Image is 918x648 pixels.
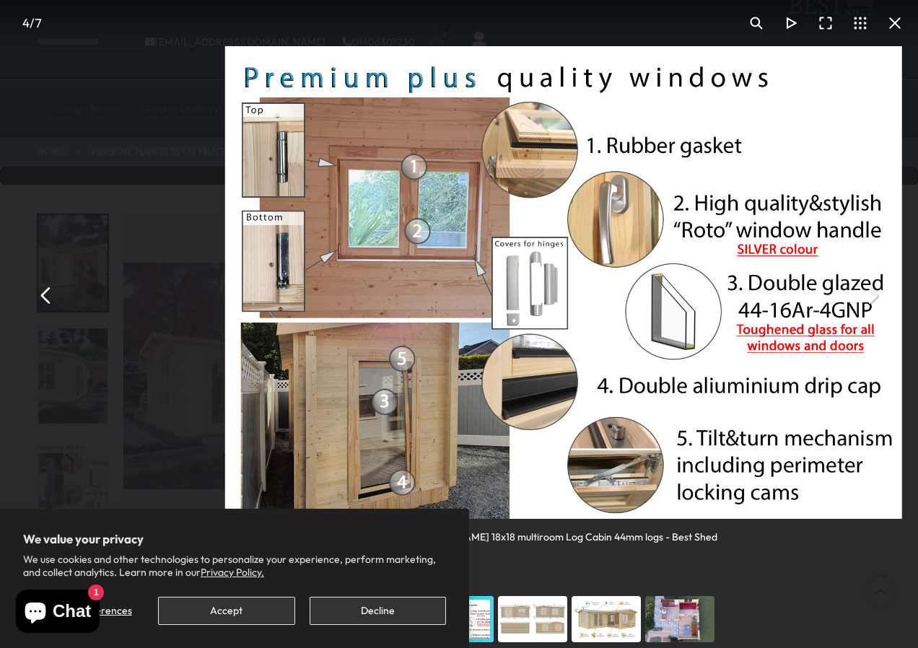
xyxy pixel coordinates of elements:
button: Decline [310,597,446,625]
div: / [6,6,58,40]
button: Accept [158,597,294,625]
a: Privacy Policy. [201,566,264,579]
button: Next [854,278,889,312]
p: We use cookies and other technologies to personalize your experience, perform marketing, and coll... [23,553,446,579]
button: Toggle thumbnails [843,6,878,40]
div: [PERSON_NAME] 18x18 multiroom Log Cabin 44mm logs - Best Shed [409,519,717,544]
span: 4 [22,15,30,30]
inbox-online-store-chat: Shopify online store chat [12,590,104,636]
button: Toggle zoom level [739,6,774,40]
button: Previous [29,278,64,312]
button: Close [878,6,912,40]
h2: We value your privacy [23,532,446,546]
span: 7 [35,15,42,30]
